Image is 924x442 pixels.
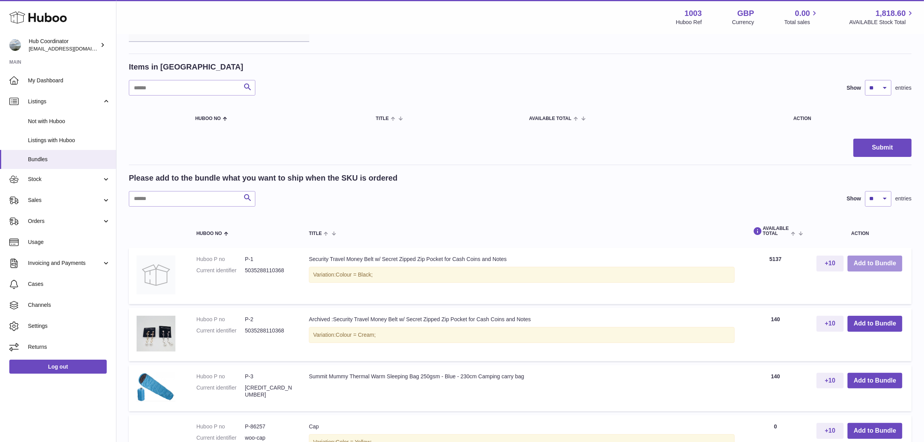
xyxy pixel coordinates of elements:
span: Channels [28,301,110,309]
span: Title [376,116,388,121]
span: entries [895,195,912,202]
span: 1,818.60 [875,8,906,19]
img: Archived :Security Travel Money Belt w/ Secret Zipped Zip Pocket for Cash Coins and Notes [137,316,175,352]
dd: P-3 [245,373,293,380]
span: entries [895,84,912,92]
span: Colour = Black; [336,271,373,278]
strong: GBP [737,8,754,19]
h2: Please add to the bundle what you want to ship when the SKU is ordered [129,173,397,183]
dt: Current identifier [196,434,245,442]
dt: Huboo P no [196,316,245,323]
img: internalAdmin-1003@internal.huboo.com [9,39,21,51]
button: +10 [817,423,844,439]
dd: woo-cap [245,434,293,442]
span: Cases [28,280,110,288]
button: Submit [853,139,912,157]
button: Add to Bundle [848,316,902,332]
div: Currency [732,19,754,26]
span: Huboo no [196,231,222,236]
button: +10 [817,316,844,332]
button: Add to Bundle [848,423,902,439]
span: AVAILABLE Stock Total [849,19,915,26]
td: 140 [742,365,809,411]
span: Settings [28,322,110,330]
div: Huboo Ref [676,19,702,26]
dt: Current identifier [196,267,245,274]
dd: P-2 [245,316,293,323]
a: 0.00 Total sales [784,8,819,26]
strong: 1003 [685,8,702,19]
div: Hub Coordinator [29,38,99,52]
span: Listings [28,98,102,105]
span: [EMAIL_ADDRESS][DOMAIN_NAME] [29,45,114,52]
span: Stock [28,176,102,183]
dd: P-86257 [245,423,293,430]
span: My Dashboard [28,77,110,84]
span: Huboo no [195,116,221,121]
h2: Items in [GEOGRAPHIC_DATA] [129,62,243,72]
span: Sales [28,197,102,204]
span: Title [309,231,322,236]
span: AVAILABLE Total [750,226,789,236]
td: Summit Mummy Thermal Warm Sleeping Bag 250gsm - Blue - 230cm Camping carry bag [301,365,742,411]
dt: Current identifier [196,384,245,399]
label: Show [847,84,861,92]
span: AVAILABLE Total [529,116,571,121]
dd: 5035288110368 [245,267,293,274]
span: Listings with Huboo [28,137,110,144]
button: +10 [817,373,844,389]
span: 0.00 [795,8,810,19]
span: Not with Huboo [28,118,110,125]
img: Summit Mummy Thermal Warm Sleeping Bag 250gsm - Blue - 230cm Camping carry bag [137,373,175,402]
button: Add to Bundle [848,256,902,271]
button: +10 [817,256,844,271]
span: Colour = Cream; [336,332,376,338]
dt: Current identifier [196,327,245,334]
td: Archived :Security Travel Money Belt w/ Secret Zipped Zip Pocket for Cash Coins and Notes [301,308,742,361]
div: Variation: [309,267,735,283]
div: Action [793,116,904,121]
img: Security Travel Money Belt w/ Secret Zipped Zip Pocket for Cash Coins and Notes [137,256,175,294]
span: Usage [28,238,110,246]
td: 140 [742,308,809,361]
td: 5137 [742,248,809,304]
span: Returns [28,343,110,351]
span: Bundles [28,156,110,163]
dt: Huboo P no [196,256,245,263]
span: Orders [28,218,102,225]
td: Security Travel Money Belt w/ Secret Zipped Zip Pocket for Cash Coins and Notes [301,248,742,304]
th: Action [809,218,912,244]
div: Variation: [309,327,735,343]
label: Show [847,195,861,202]
a: Log out [9,360,107,374]
a: 1,818.60 AVAILABLE Stock Total [849,8,915,26]
dt: Huboo P no [196,373,245,380]
span: Invoicing and Payments [28,259,102,267]
span: Total sales [784,19,819,26]
dd: 5035288110368 [245,327,293,334]
dd: [CREDIT_CARD_NUMBER] [245,384,293,399]
dd: P-1 [245,256,293,263]
dt: Huboo P no [196,423,245,430]
button: Add to Bundle [848,373,902,389]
